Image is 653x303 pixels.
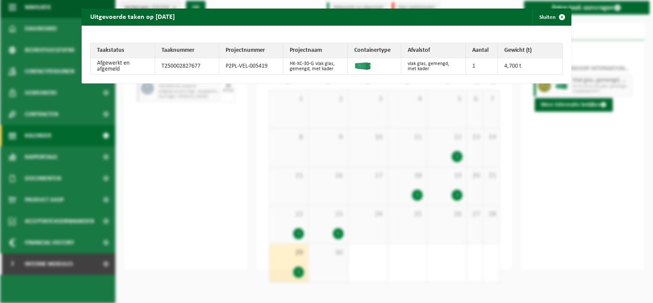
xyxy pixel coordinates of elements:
td: T250002827677 [155,58,219,74]
th: Aantal [466,43,498,58]
td: 4,700 t [498,58,562,74]
th: Afvalstof [401,43,466,58]
td: P2PL-VEL-005419 [219,58,283,74]
th: Containertype [348,43,401,58]
td: Afgewerkt en afgemeld [91,58,155,74]
th: Gewicht (t) [498,43,562,58]
td: HK-XC-30-G vlak glas, gemengd, met kader [283,58,348,74]
button: Sluiten [532,9,571,26]
th: Projectnummer [219,43,283,58]
h2: Uitgevoerde taken op [DATE] [82,9,183,25]
img: HK-XC-30-GN-00 [354,61,371,70]
td: vlak glas, gemengd, met kader [401,58,466,74]
th: Taakstatus [91,43,155,58]
th: Projectnaam [283,43,348,58]
th: Taaknummer [155,43,219,58]
td: 1 [466,58,498,74]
